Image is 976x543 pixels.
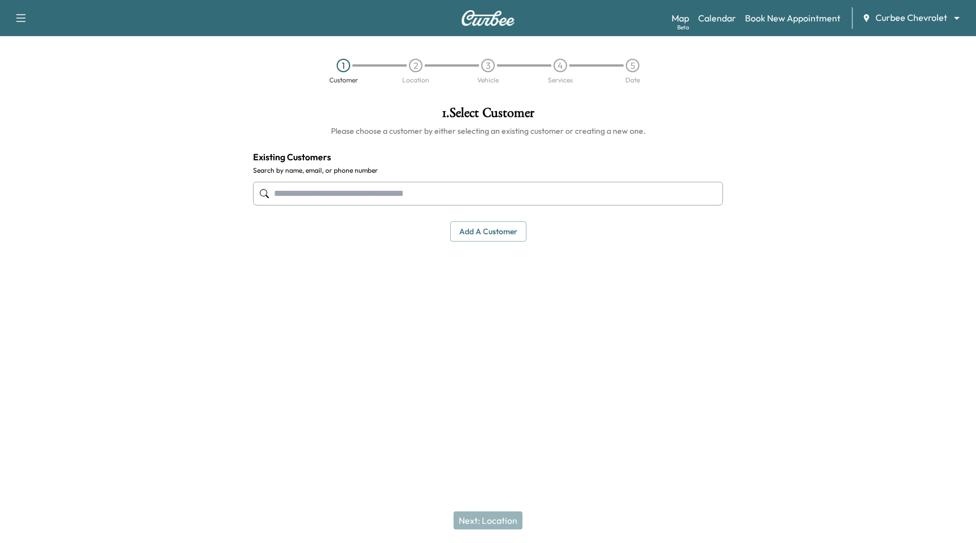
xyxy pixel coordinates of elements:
[450,221,526,242] button: Add a customer
[672,11,689,25] a: MapBeta
[477,77,499,84] div: Vehicle
[253,150,723,164] h4: Existing Customers
[329,77,358,84] div: Customer
[253,106,723,125] h1: 1 . Select Customer
[677,23,689,32] div: Beta
[554,59,567,72] div: 4
[698,11,736,25] a: Calendar
[626,59,639,72] div: 5
[253,125,723,137] h6: Please choose a customer by either selecting an existing customer or creating a new one.
[253,166,723,175] label: Search by name, email, or phone number
[875,11,947,24] span: Curbee Chevrolet
[481,59,495,72] div: 3
[461,10,515,26] img: Curbee Logo
[409,59,422,72] div: 2
[337,59,350,72] div: 1
[745,11,840,25] a: Book New Appointment
[548,77,573,84] div: Services
[402,77,429,84] div: Location
[625,77,640,84] div: Date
